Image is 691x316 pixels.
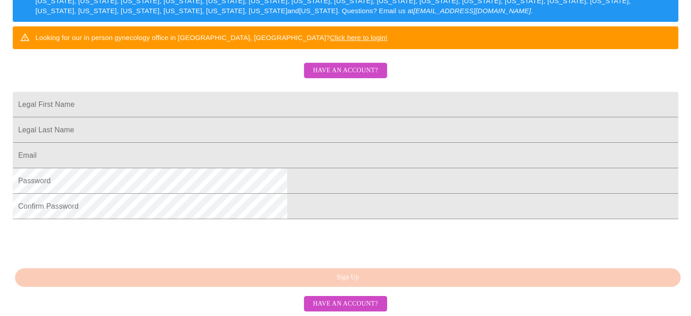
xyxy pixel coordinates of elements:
[304,63,387,79] button: Have an account?
[313,298,378,310] span: Have an account?
[13,224,151,259] iframe: reCAPTCHA
[302,299,389,307] a: Have an account?
[413,7,531,15] em: [EMAIL_ADDRESS][DOMAIN_NAME]
[304,296,387,312] button: Have an account?
[302,73,389,80] a: Have an account?
[313,65,378,76] span: Have an account?
[330,34,388,41] a: Click here to login!
[35,29,388,46] div: Looking for our in person gynecology office in [GEOGRAPHIC_DATA], [GEOGRAPHIC_DATA]?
